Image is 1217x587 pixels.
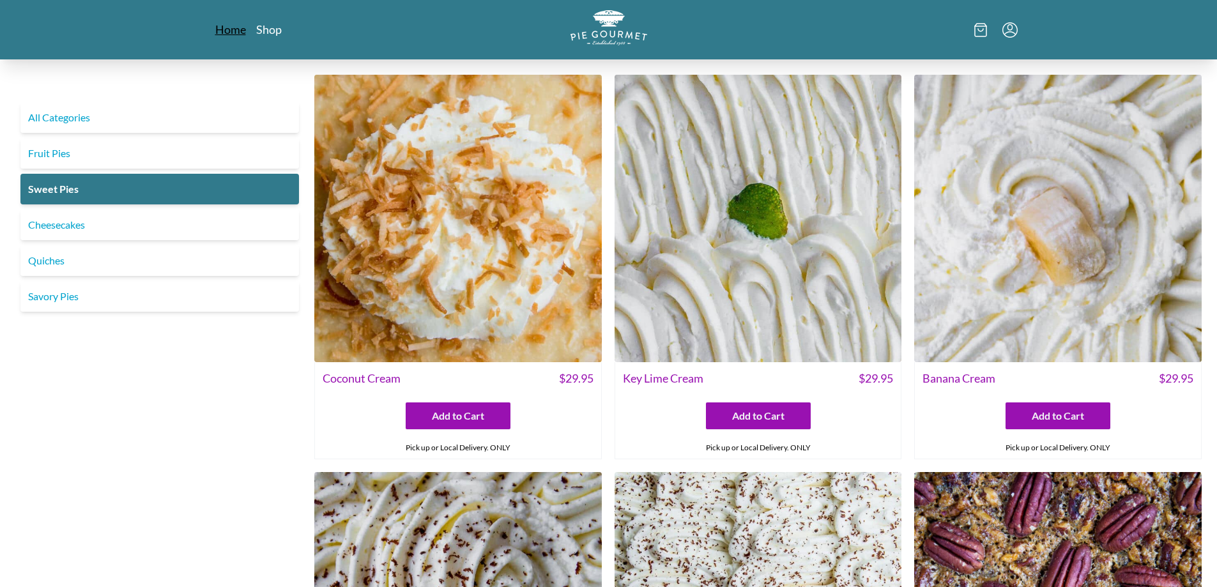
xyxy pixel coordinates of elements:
span: Key Lime Cream [623,370,703,387]
a: Fruit Pies [20,138,299,169]
button: Add to Cart [406,402,510,429]
img: Coconut Cream [314,75,602,362]
img: Key Lime Cream [615,75,902,362]
span: Add to Cart [432,408,484,423]
a: Savory Pies [20,281,299,312]
a: Quiches [20,245,299,276]
a: Cheesecakes [20,210,299,240]
div: Pick up or Local Delivery. ONLY [315,437,601,459]
span: Coconut Cream [323,370,401,387]
span: Banana Cream [922,370,995,387]
img: logo [570,10,647,45]
a: Logo [570,10,647,49]
a: Sweet Pies [20,174,299,204]
button: Add to Cart [706,402,811,429]
div: Pick up or Local Delivery. ONLY [915,437,1201,459]
a: Home [215,22,246,37]
button: Menu [1002,22,1018,38]
span: $ 29.95 [859,370,893,387]
button: Add to Cart [1006,402,1110,429]
img: Banana Cream [914,75,1202,362]
a: All Categories [20,102,299,133]
span: Add to Cart [1032,408,1084,423]
span: Add to Cart [732,408,785,423]
span: $ 29.95 [1159,370,1193,387]
a: Shop [256,22,282,37]
div: Pick up or Local Delivery. ONLY [615,437,901,459]
span: $ 29.95 [559,370,593,387]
